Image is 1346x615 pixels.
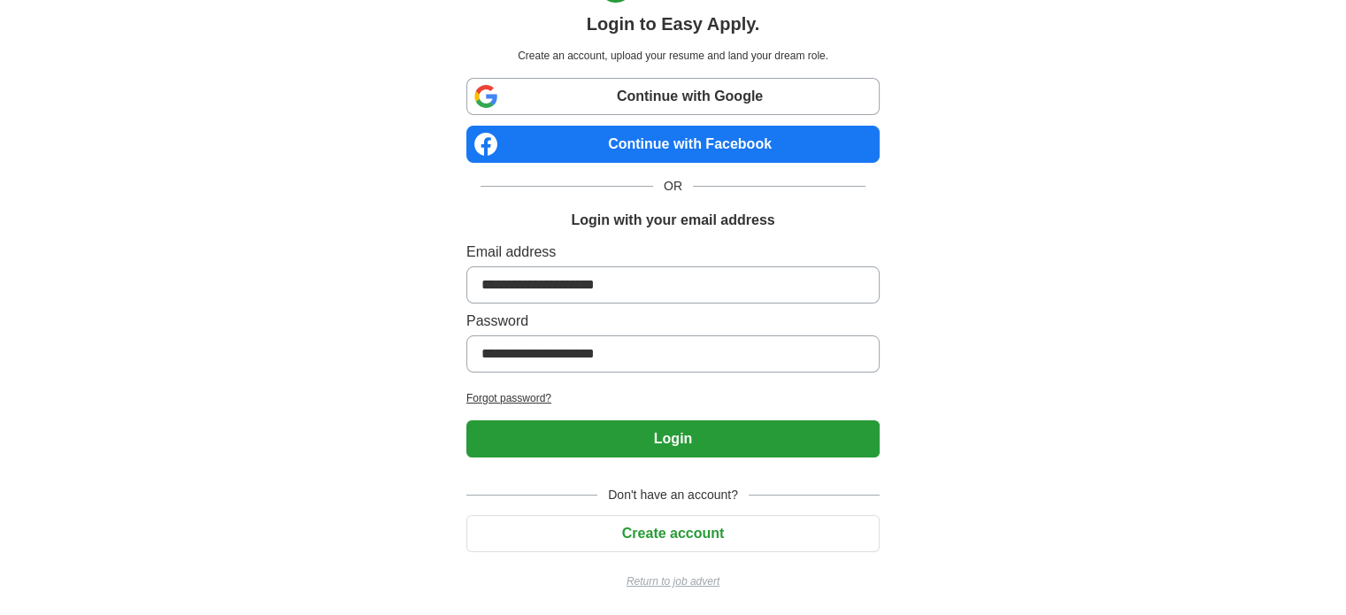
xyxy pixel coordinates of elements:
button: Create account [466,515,880,552]
p: Create an account, upload your resume and land your dream role. [470,48,876,64]
a: Create account [466,526,880,541]
a: Continue with Facebook [466,126,880,163]
span: OR [653,177,693,196]
label: Password [466,311,880,332]
a: Continue with Google [466,78,880,115]
a: Return to job advert [466,573,880,589]
button: Login [466,420,880,457]
a: Forgot password? [466,390,880,406]
h1: Login with your email address [571,210,774,231]
label: Email address [466,242,880,263]
span: Don't have an account? [597,486,749,504]
h1: Login to Easy Apply. [587,11,760,37]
